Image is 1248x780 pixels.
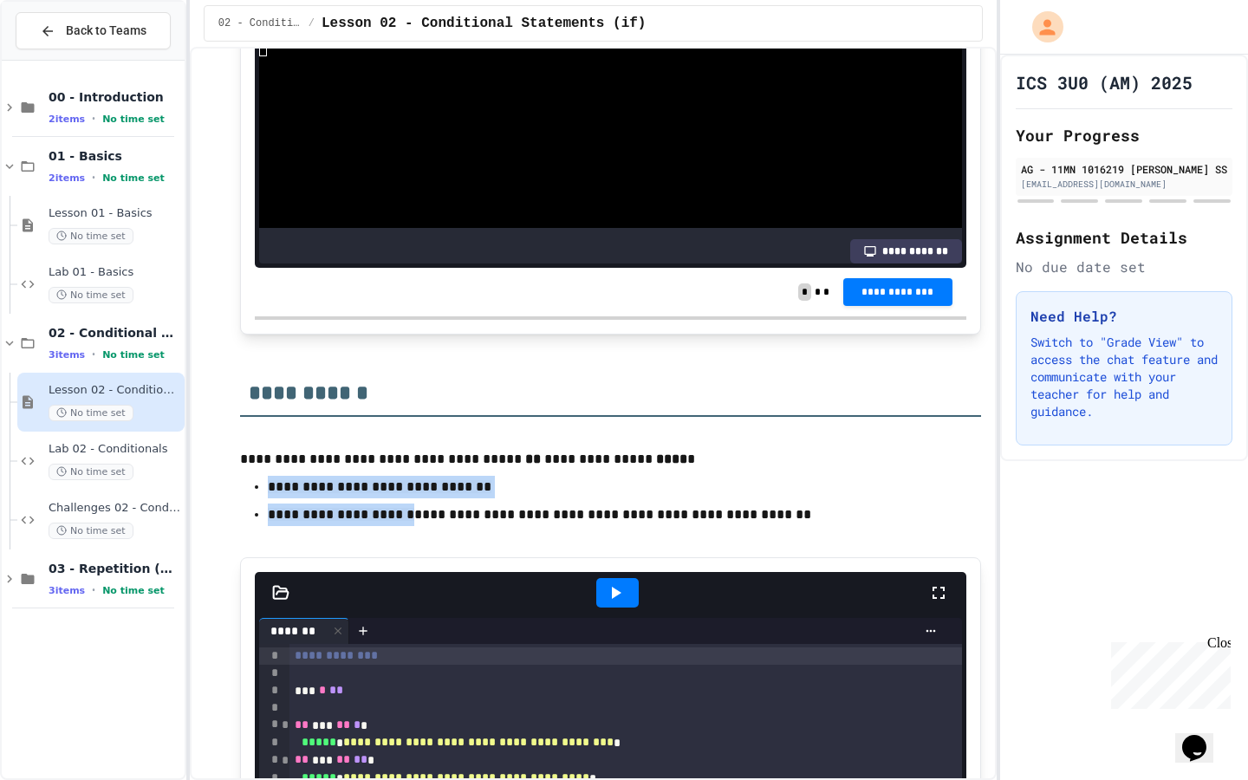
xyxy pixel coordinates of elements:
h3: Need Help? [1030,306,1218,327]
span: Challenges 02 - Conditionals [49,501,181,516]
div: Chat with us now!Close [7,7,120,110]
span: 2 items [49,172,85,184]
span: No time set [102,585,165,596]
span: 01 - Basics [49,148,181,164]
span: • [92,112,95,126]
div: My Account [1014,7,1068,47]
iframe: chat widget [1175,711,1231,763]
h2: Your Progress [1016,123,1232,147]
span: • [92,348,95,361]
span: 02 - Conditional Statements (if) [49,325,181,341]
button: Back to Teams [16,12,171,49]
span: No time set [102,349,165,361]
span: No time set [102,114,165,125]
span: Lesson 02 - Conditional Statements (if) [49,383,181,398]
span: 00 - Introduction [49,89,181,105]
span: Lab 02 - Conditionals [49,442,181,457]
div: [EMAIL_ADDRESS][DOMAIN_NAME] [1021,178,1227,191]
span: No time set [49,405,133,421]
span: 2 items [49,114,85,125]
span: 3 items [49,349,85,361]
span: No time set [49,464,133,480]
iframe: chat widget [1104,635,1231,709]
p: Switch to "Grade View" to access the chat feature and communicate with your teacher for help and ... [1030,334,1218,420]
span: 03 - Repetition (while and for) [49,561,181,576]
span: No time set [49,228,133,244]
span: • [92,583,95,597]
span: Lesson 01 - Basics [49,206,181,221]
span: • [92,171,95,185]
span: Lesson 02 - Conditional Statements (if) [322,13,646,34]
span: No time set [49,287,133,303]
div: AG - 11MN 1016219 [PERSON_NAME] SS [1021,161,1227,177]
span: Lab 01 - Basics [49,265,181,280]
span: 02 - Conditional Statements (if) [218,16,302,30]
h2: Assignment Details [1016,225,1232,250]
span: No time set [102,172,165,184]
span: / [309,16,315,30]
div: No due date set [1016,257,1232,277]
span: No time set [49,523,133,539]
h1: ICS 3U0 (AM) 2025 [1016,70,1193,94]
span: 3 items [49,585,85,596]
span: Back to Teams [66,22,146,40]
